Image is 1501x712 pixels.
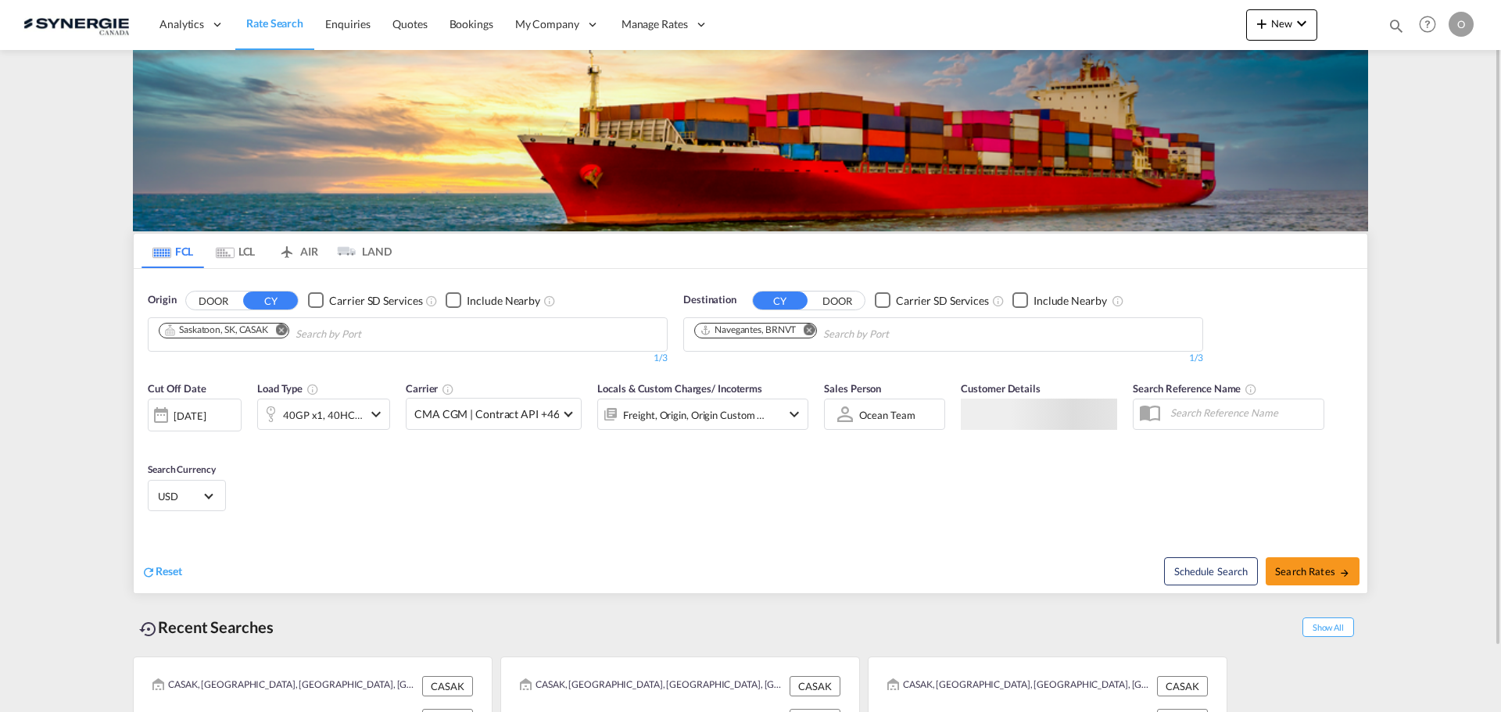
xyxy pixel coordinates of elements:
input: Search Reference Name [1162,401,1324,424]
md-icon: icon-arrow-right [1339,567,1350,578]
md-tab-item: LAND [329,234,392,268]
span: Help [1414,11,1441,38]
div: CASAK, Saskatoon, SK, Canada, North America, Americas [520,676,786,696]
div: Press delete to remove this chip. [700,324,799,337]
md-checkbox: Checkbox No Ink [1012,292,1107,309]
span: Cut Off Date [148,382,206,395]
md-pagination-wrapper: Use the left and right arrow keys to navigate between tabs [142,234,392,268]
input: Chips input. [823,322,972,347]
button: Note: By default Schedule search will only considerorigin ports, destination ports and cut off da... [1164,557,1258,585]
span: Carrier [406,382,454,395]
div: Carrier SD Services [329,293,422,309]
md-checkbox: Checkbox No Ink [308,292,422,309]
button: CY [753,292,808,309]
div: Saskatoon, SK, CASAK [164,324,268,337]
span: Enquiries [325,17,371,30]
md-tab-item: FCL [142,234,204,268]
md-icon: Unchecked: Ignores neighbouring ports when fetching rates.Checked : Includes neighbouring ports w... [1112,295,1124,307]
span: Destination [683,292,736,308]
md-chips-wrap: Chips container. Use arrow keys to select chips. [156,318,450,347]
span: Search Currency [148,463,216,475]
md-icon: icon-refresh [142,565,156,579]
div: 40GP x1 40HC x1icon-chevron-down [257,399,390,430]
div: O [1449,12,1474,37]
div: 1/3 [683,352,1203,365]
div: CASAK, Saskatoon, SK, Canada, North America, Americas [152,676,418,696]
md-tab-item: LCL [204,234,267,268]
div: CASAK [422,676,473,696]
md-icon: icon-chevron-down [785,405,804,424]
button: icon-plus 400-fgNewicon-chevron-down [1246,9,1317,41]
span: Customer Details [961,382,1040,395]
span: Load Type [257,382,319,395]
md-icon: icon-information-outline [306,383,319,395]
span: Rate Search [246,16,303,30]
div: [DATE] [174,409,206,423]
div: 40GP x1 40HC x1 [283,404,363,426]
button: DOOR [186,292,241,309]
md-icon: icon-chevron-down [1292,14,1311,33]
md-checkbox: Checkbox No Ink [446,292,540,309]
md-icon: icon-airplane [278,242,296,254]
div: Carrier SD Services [896,293,989,309]
md-tab-item: AIR [267,234,329,268]
span: Search Reference Name [1133,382,1257,395]
div: CASAK [1157,676,1208,696]
div: Help [1414,11,1449,39]
md-icon: icon-magnify [1388,17,1405,34]
div: Include Nearby [467,293,540,309]
button: Remove [793,324,816,339]
span: Locals & Custom Charges [597,382,762,395]
div: CASAK [790,676,840,696]
span: Sales Person [824,382,881,395]
div: Ocean team [859,409,915,421]
span: Quotes [392,17,427,30]
span: CMA CGM | Contract API +46 [414,406,559,422]
button: Search Ratesicon-arrow-right [1266,557,1359,585]
span: USD [158,489,202,503]
md-icon: Unchecked: Search for CY (Container Yard) services for all selected carriers.Checked : Search for... [425,295,438,307]
button: CY [243,292,298,309]
md-datepicker: Select [148,430,159,451]
button: DOOR [810,292,865,309]
img: LCL+%26+FCL+BACKGROUND.png [133,50,1368,231]
div: Press delete to remove this chip. [164,324,271,337]
img: 1f56c880d42311ef80fc7dca854c8e59.png [23,7,129,42]
div: CASAK, Saskatoon, SK, Canada, North America, Americas [887,676,1153,696]
md-icon: Your search will be saved by the below given name [1245,383,1257,395]
div: OriginDOOR CY Checkbox No InkUnchecked: Search for CY (Container Yard) services for all selected ... [134,269,1367,593]
span: Search Rates [1275,565,1350,578]
md-icon: The selected Trucker/Carrierwill be displayed in the rate results If the rates are from another f... [442,383,454,395]
div: [DATE] [148,399,242,431]
md-icon: Unchecked: Search for CY (Container Yard) services for all selected carriers.Checked : Search for... [992,295,1005,307]
span: My Company [515,16,579,32]
md-select: Select Currency: $ USDUnited States Dollar [156,485,217,507]
md-icon: icon-backup-restore [139,620,158,639]
div: 1/3 [148,352,668,365]
div: Freight Origin Origin Custom Destination Destination Custom Factory Stuffing [623,404,765,426]
md-icon: icon-plus 400-fg [1252,14,1271,33]
md-icon: icon-chevron-down [367,405,385,424]
md-chips-wrap: Chips container. Use arrow keys to select chips. [692,318,978,347]
span: Reset [156,564,182,578]
md-checkbox: Checkbox No Ink [875,292,989,309]
span: Bookings [450,17,493,30]
span: New [1252,17,1311,30]
span: / Incoterms [711,382,762,395]
div: Navegantes, BRNVT [700,324,796,337]
span: Show All [1302,617,1354,637]
div: Include Nearby [1034,293,1107,309]
div: Recent Searches [133,610,280,645]
md-select: Sales Person: Ocean team [858,403,916,426]
span: Manage Rates [622,16,688,32]
span: Origin [148,292,176,308]
span: Analytics [159,16,204,32]
md-icon: Unchecked: Ignores neighbouring ports when fetching rates.Checked : Includes neighbouring ports w... [543,295,556,307]
input: Chips input. [296,322,444,347]
button: Remove [265,324,288,339]
div: icon-refreshReset [142,564,182,581]
div: Freight Origin Origin Custom Destination Destination Custom Factory Stuffingicon-chevron-down [597,399,808,430]
div: icon-magnify [1388,17,1405,41]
